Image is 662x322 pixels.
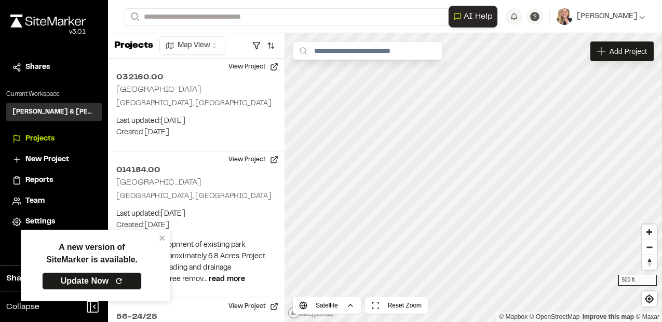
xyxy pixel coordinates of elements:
[25,216,55,228] span: Settings
[530,313,580,320] a: OpenStreetMap
[209,276,245,283] span: read more
[116,191,276,202] p: [GEOGRAPHIC_DATA], [GEOGRAPHIC_DATA]
[12,216,96,228] a: Settings
[116,208,276,220] p: Last updated: [DATE]
[116,220,276,231] p: Created: [DATE]
[116,127,276,138] p: Created: [DATE]
[25,154,69,165] span: New Project
[12,175,96,186] a: Reports
[116,179,201,186] h2: [GEOGRAPHIC_DATA]
[25,133,55,145] span: Projects
[642,240,657,255] button: Zoom out
[222,298,285,315] button: View Project
[577,11,637,22] span: [PERSON_NAME]
[42,272,142,290] a: Update Now
[25,175,53,186] span: Reports
[642,255,657,270] button: Reset bearing to north
[6,301,39,313] span: Collapse
[449,6,502,27] div: Open AI Assistant
[12,133,96,145] a: Projects
[25,62,50,73] span: Shares
[12,62,96,73] a: Shares
[159,234,166,242] button: close
[116,98,276,109] p: [GEOGRAPHIC_DATA], [GEOGRAPHIC_DATA]
[464,10,493,23] span: AI Help
[46,241,138,266] p: A new version of SiteMarker is available.
[642,291,657,306] button: Find my location
[222,59,285,75] button: View Project
[6,90,102,99] p: Current Workspace
[114,39,153,53] p: Projects
[6,272,76,285] span: Share Workspace
[610,46,647,57] span: Add Project
[583,313,634,320] a: Map feedback
[12,195,96,207] a: Team
[556,8,573,25] img: User
[10,27,86,37] div: Oh geez...please don't...
[288,307,333,319] a: Mapbox logo
[636,313,659,320] a: Maxar
[618,275,657,286] div: 500 ft
[556,8,645,25] button: [PERSON_NAME]
[449,6,497,27] button: Open AI Assistant
[365,297,428,314] button: Reset Zoom
[116,164,276,176] h2: 014184.00
[12,107,96,117] h3: [PERSON_NAME] & [PERSON_NAME] Inc.
[125,8,143,25] button: Search
[10,15,86,27] img: rebrand.png
[642,225,657,240] button: Zoom in
[116,86,201,93] h2: [GEOGRAPHIC_DATA]
[499,313,528,320] a: Mapbox
[222,151,285,168] button: View Project
[116,116,276,127] p: Last updated: [DATE]
[25,195,45,207] span: Team
[293,297,361,314] button: Satellite
[12,154,96,165] a: New Project
[116,71,276,83] h2: 032160.00
[116,240,276,285] p: Site is a redevelopment of existing park consisting of approximately 6.8 Acres. Project will cons...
